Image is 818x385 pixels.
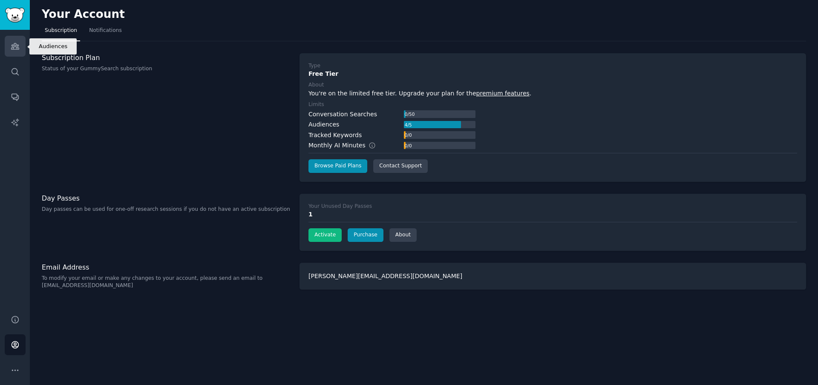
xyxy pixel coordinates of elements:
[308,203,372,210] div: Your Unused Day Passes
[308,131,362,140] div: Tracked Keywords
[45,27,77,34] span: Subscription
[308,141,385,150] div: Monthly AI Minutes
[42,206,291,213] p: Day passes can be used for one-off research sessions if you do not have an active subscription
[373,159,428,173] a: Contact Support
[42,194,291,203] h3: Day Passes
[308,89,797,98] div: You're on the limited free tier. Upgrade your plan for the .
[42,65,291,73] p: Status of your GummySearch subscription
[42,263,291,272] h3: Email Address
[308,110,377,119] div: Conversation Searches
[308,69,797,78] div: Free Tier
[5,8,25,23] img: GummySearch logo
[308,81,324,89] div: About
[308,228,342,242] button: Activate
[308,62,320,70] div: Type
[308,101,324,109] div: Limits
[404,142,412,149] div: 0 / 0
[42,275,291,290] p: To modify your email or make any changes to your account, please send an email to [EMAIL_ADDRESS]...
[308,120,339,129] div: Audiences
[89,27,122,34] span: Notifications
[404,121,412,129] div: 4 / 5
[308,159,367,173] a: Browse Paid Plans
[404,110,415,118] div: 0 / 50
[42,53,291,62] h3: Subscription Plan
[42,24,80,41] a: Subscription
[308,210,797,219] div: 1
[476,90,530,97] a: premium features
[348,228,383,242] a: Purchase
[86,24,125,41] a: Notifications
[300,263,806,290] div: [PERSON_NAME][EMAIL_ADDRESS][DOMAIN_NAME]
[404,131,412,139] div: 0 / 0
[389,228,417,242] a: About
[42,8,125,21] h2: Your Account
